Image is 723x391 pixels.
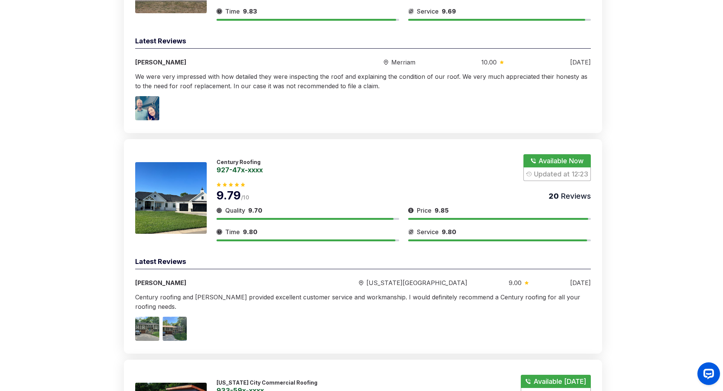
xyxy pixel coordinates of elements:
[481,58,497,67] span: 10.00
[135,36,591,49] div: Latest Reviews
[217,7,222,16] img: slider icon
[417,7,439,16] span: Service
[408,206,414,215] img: slider icon
[135,293,580,310] span: Century roofing and [PERSON_NAME] provided excellent customer service and workmanship. I would de...
[217,206,222,215] img: slider icon
[135,256,591,269] div: Latest Reviews
[217,227,222,236] img: slider icon
[442,228,456,236] span: 9.80
[135,73,587,90] span: We were very impressed with how detailed they were inspecting the roof and explaining the conditi...
[417,206,432,215] span: Price
[217,166,263,173] a: 927-47x-xxxx
[241,194,249,201] span: /10
[391,58,415,67] span: Merriam
[135,162,207,234] img: 175387874158044.jpeg
[163,317,187,341] img: Image 2
[384,60,388,65] img: slider icon
[225,7,240,16] span: Time
[225,206,245,215] span: Quality
[570,278,591,287] div: [DATE]
[408,227,414,236] img: slider icon
[248,207,262,214] span: 9.70
[509,278,522,287] span: 9.00
[225,227,240,236] span: Time
[135,96,159,120] img: Image 1
[500,60,504,64] img: slider icon
[408,7,414,16] img: slider icon
[570,58,591,67] div: [DATE]
[135,58,317,67] div: [PERSON_NAME]
[243,8,257,15] span: 9.83
[217,379,317,386] p: [US_STATE] City Commercial Roofing
[366,278,467,287] span: [US_STATE][GEOGRAPHIC_DATA]
[549,192,559,201] span: 20
[243,228,257,236] span: 9.80
[217,189,241,202] span: 9.79
[442,8,456,15] span: 9.69
[135,278,317,287] div: [PERSON_NAME]
[359,280,363,286] img: slider icon
[559,192,591,201] span: Reviews
[417,227,439,236] span: Service
[525,281,529,285] img: slider icon
[691,359,723,391] iframe: OpenWidget widget
[217,159,263,165] p: Century Roofing
[135,317,159,341] img: Image 1
[435,207,448,214] span: 9.85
